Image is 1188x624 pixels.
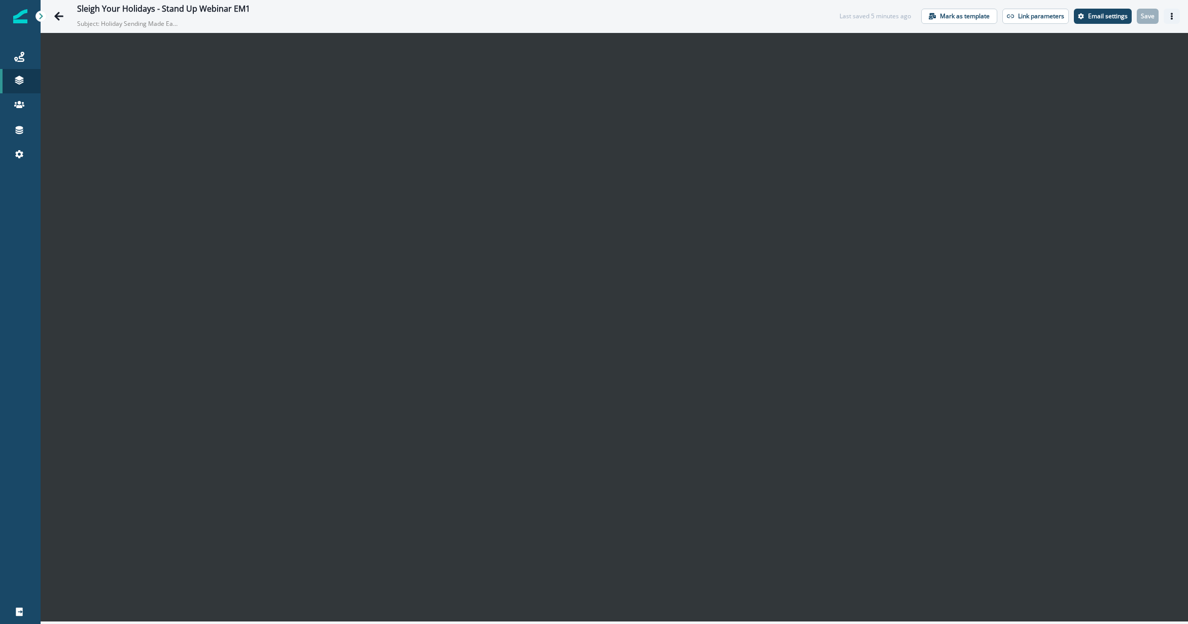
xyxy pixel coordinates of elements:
button: Go back [49,6,69,26]
p: Link parameters [1018,13,1064,20]
button: Settings [1074,9,1132,24]
div: Sleigh Your Holidays - Stand Up Webinar EM1 [77,4,250,15]
p: Save [1141,13,1155,20]
div: Last saved 5 minutes ago [840,12,911,21]
p: Subject: Holiday Sending Made Easy: Don’t Miss Next Weeks Webinar! [77,15,179,28]
p: Email settings [1088,13,1128,20]
img: Inflection [13,9,27,23]
button: Mark as template [921,9,997,24]
p: Mark as template [940,13,990,20]
button: Actions [1164,9,1180,24]
button: Save [1137,9,1159,24]
button: Link parameters [1002,9,1069,24]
